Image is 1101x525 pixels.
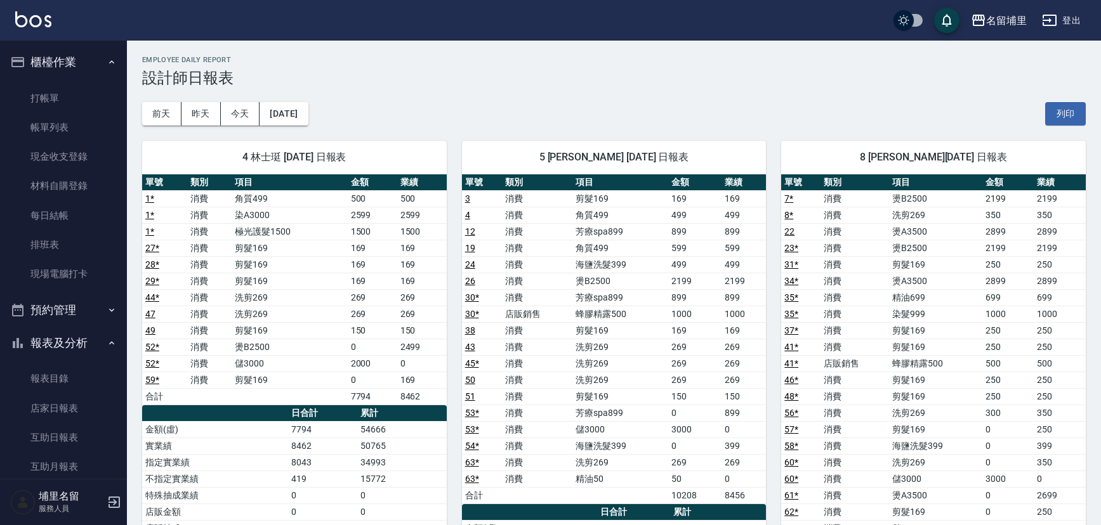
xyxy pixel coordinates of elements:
[889,454,982,470] td: 洗剪269
[502,256,572,273] td: 消費
[232,256,347,273] td: 剪髮169
[722,190,766,207] td: 169
[982,405,1034,421] td: 300
[722,355,766,372] td: 269
[232,273,347,289] td: 剪髮169
[5,452,122,481] a: 互助月報表
[572,322,668,339] td: 剪髮169
[1034,388,1086,405] td: 250
[5,46,122,79] button: 櫃檯作業
[1034,289,1086,306] td: 699
[889,487,982,503] td: 燙A3500
[668,322,722,339] td: 169
[357,421,446,437] td: 54666
[668,405,722,421] td: 0
[572,174,668,191] th: 項目
[142,503,288,520] td: 店販金額
[142,69,1086,87] h3: 設計師日報表
[232,306,347,322] td: 洗剪269
[889,405,982,421] td: 洗剪269
[397,355,447,372] td: 0
[397,339,447,355] td: 2499
[1034,190,1086,207] td: 2199
[232,207,347,223] td: 染A3000
[982,372,1034,388] td: 250
[668,223,722,240] td: 899
[668,190,722,207] td: 169
[668,240,722,256] td: 599
[572,405,668,421] td: 芳療spa899
[722,207,766,223] td: 499
[187,306,232,322] td: 消費
[1034,322,1086,339] td: 250
[397,174,447,191] th: 業績
[889,174,982,191] th: 項目
[982,256,1034,273] td: 250
[5,142,122,171] a: 現金收支登錄
[348,240,397,256] td: 169
[502,454,572,470] td: 消費
[668,355,722,372] td: 269
[397,306,447,322] td: 269
[982,355,1034,372] td: 500
[982,437,1034,454] td: 0
[572,306,668,322] td: 蜂膠精露500
[572,355,668,372] td: 洗剪269
[722,306,766,322] td: 1000
[187,190,232,207] td: 消費
[821,437,889,454] td: 消費
[5,394,122,423] a: 店家日報表
[821,190,889,207] td: 消費
[181,102,221,126] button: 昨天
[572,289,668,306] td: 芳療spa899
[889,503,982,520] td: 剪髮169
[781,174,821,191] th: 單號
[397,207,447,223] td: 2599
[142,437,288,454] td: 實業績
[465,375,475,385] a: 50
[1034,487,1086,503] td: 2699
[232,190,347,207] td: 角質499
[348,256,397,273] td: 169
[821,207,889,223] td: 消費
[502,289,572,306] td: 消費
[142,174,187,191] th: 單號
[502,437,572,454] td: 消費
[670,504,766,521] th: 累計
[15,11,51,27] img: Logo
[889,207,982,223] td: 洗剪269
[889,223,982,240] td: 燙A3500
[232,240,347,256] td: 剪髮169
[668,470,722,487] td: 50
[502,388,572,405] td: 消費
[821,487,889,503] td: 消費
[982,223,1034,240] td: 2899
[288,454,357,470] td: 8043
[722,437,766,454] td: 399
[668,289,722,306] td: 899
[572,470,668,487] td: 精油50
[889,273,982,289] td: 燙A3500
[502,190,572,207] td: 消費
[982,207,1034,223] td: 350
[5,294,122,327] button: 預約管理
[288,503,357,520] td: 0
[982,322,1034,339] td: 250
[821,503,889,520] td: 消費
[39,503,103,514] p: 服務人員
[722,240,766,256] td: 599
[821,372,889,388] td: 消費
[502,273,572,289] td: 消費
[462,487,503,503] td: 合計
[572,240,668,256] td: 角質499
[348,355,397,372] td: 2000
[187,372,232,388] td: 消費
[502,223,572,240] td: 消費
[357,437,446,454] td: 50765
[889,372,982,388] td: 剪髮169
[1045,102,1086,126] button: 列印
[572,437,668,454] td: 海鹽洗髮399
[348,190,397,207] td: 500
[465,391,475,401] a: 51
[889,421,982,437] td: 剪髮169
